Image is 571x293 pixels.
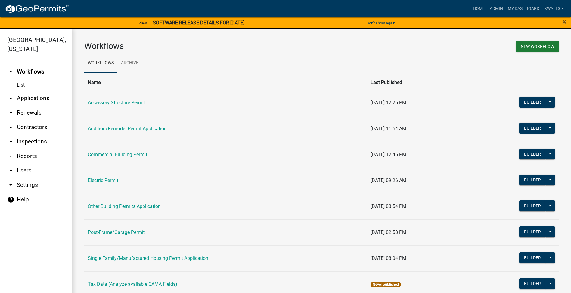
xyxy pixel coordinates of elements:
strong: SOFTWARE RELEASE DETAILS FOR [DATE] [153,20,244,26]
i: arrow_drop_up [7,68,14,75]
i: arrow_drop_down [7,153,14,160]
i: arrow_drop_down [7,124,14,131]
button: Don't show again [364,18,398,28]
a: Workflows [84,54,117,73]
span: [DATE] 09:26 AM [371,178,406,183]
a: Electric Permit [88,178,118,183]
i: arrow_drop_down [7,95,14,102]
button: Builder [519,200,546,211]
a: Archive [117,54,142,73]
button: Builder [519,149,546,159]
button: Builder [519,175,546,185]
a: View [136,18,149,28]
button: Close [563,18,566,25]
th: Name [84,75,367,90]
button: Builder [519,123,546,134]
i: arrow_drop_down [7,138,14,145]
i: arrow_drop_down [7,167,14,174]
a: Commercial Building Permit [88,152,147,157]
a: Other Building Permits Application [88,203,161,209]
span: [DATE] 11:54 AM [371,126,406,131]
a: Admin [487,3,505,14]
button: Builder [519,278,546,289]
span: [DATE] 03:04 PM [371,255,406,261]
i: arrow_drop_down [7,181,14,189]
a: Post-Frame/Garage Permit [88,229,145,235]
a: Accessory Structure Permit [88,100,145,106]
button: New Workflow [516,41,559,52]
th: Last Published [367,75,462,90]
button: Builder [519,226,546,237]
a: Tax Data (Analyze available CAMA Fields) [88,281,177,287]
i: help [7,196,14,203]
button: Builder [519,97,546,108]
button: Builder [519,252,546,263]
span: [DATE] 12:25 PM [371,100,406,106]
a: Single Family/Manufactured Housing Permit Application [88,255,208,261]
i: arrow_drop_down [7,109,14,116]
span: Never published [371,282,401,287]
span: [DATE] 02:58 PM [371,229,406,235]
span: [DATE] 12:46 PM [371,152,406,157]
span: × [563,17,566,26]
h3: Workflows [84,41,317,51]
a: Addition/Remodel Permit Application [88,126,167,131]
a: Kwatts [542,3,566,14]
span: [DATE] 03:54 PM [371,203,406,209]
a: Home [470,3,487,14]
a: My Dashboard [505,3,542,14]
